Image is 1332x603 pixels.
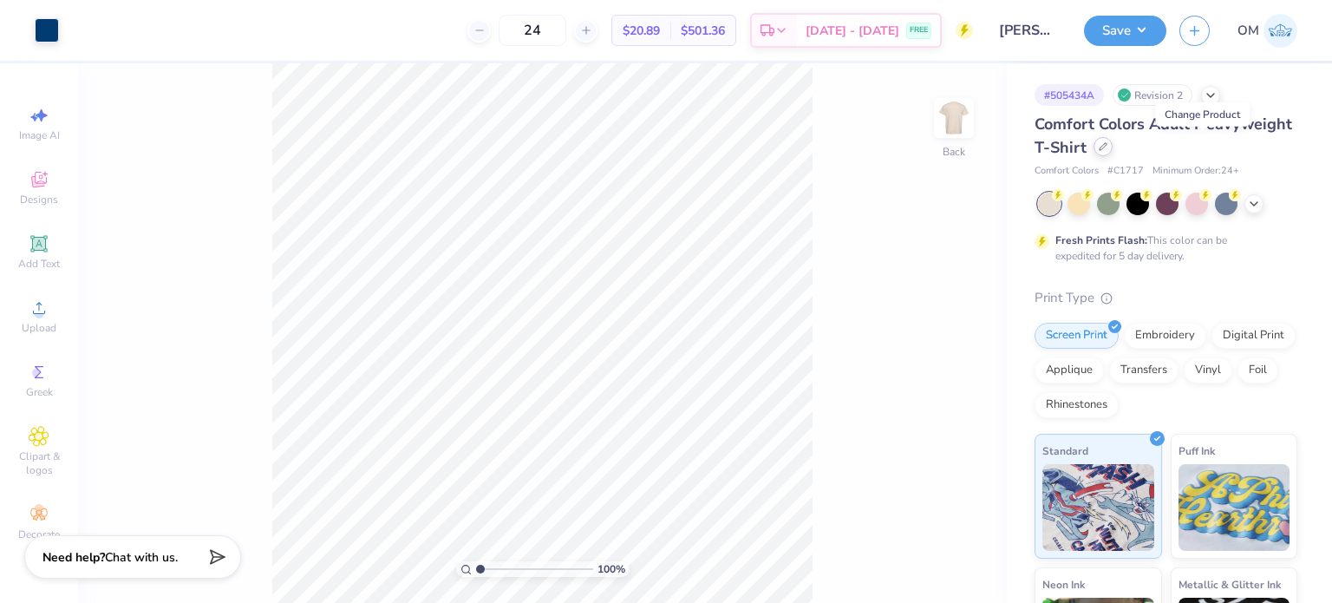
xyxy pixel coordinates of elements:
span: Decorate [18,528,60,541]
div: Embroidery [1124,323,1206,349]
div: Back [943,144,965,160]
span: $501.36 [681,22,725,40]
div: Screen Print [1035,323,1119,349]
span: Neon Ink [1042,575,1085,593]
div: Applique [1035,357,1104,383]
a: OM [1237,14,1297,48]
div: Foil [1237,357,1278,383]
span: Metallic & Glitter Ink [1179,575,1281,593]
span: Comfort Colors [1035,164,1099,179]
span: Standard [1042,442,1088,460]
div: Digital Print [1211,323,1296,349]
strong: Fresh Prints Flash: [1055,233,1147,247]
div: Print Type [1035,288,1297,308]
span: Minimum Order: 24 + [1152,164,1239,179]
span: Image AI [19,128,60,142]
span: [DATE] - [DATE] [806,22,899,40]
span: Add Text [18,257,60,271]
div: Vinyl [1184,357,1232,383]
span: # C1717 [1107,164,1144,179]
input: Untitled Design [986,13,1071,48]
input: – – [499,15,566,46]
span: Clipart & logos [9,449,69,477]
img: Om Mehrotra [1263,14,1297,48]
div: Change Product [1155,102,1250,127]
div: # 505434A [1035,84,1104,106]
span: $20.89 [623,22,660,40]
span: 100 % [597,561,625,577]
span: Comfort Colors Adult Heavyweight T-Shirt [1035,114,1292,158]
img: Back [937,101,971,135]
button: Save [1084,16,1166,46]
img: Puff Ink [1179,464,1290,551]
span: FREE [910,24,928,36]
div: Revision 2 [1113,84,1192,106]
img: Standard [1042,464,1154,551]
div: This color can be expedited for 5 day delivery. [1055,233,1269,264]
span: Upload [22,321,56,335]
span: Puff Ink [1179,442,1215,460]
span: Designs [20,193,58,206]
span: Greek [26,385,53,399]
div: Rhinestones [1035,392,1119,418]
span: Chat with us. [105,549,178,566]
span: OM [1237,21,1259,41]
div: Transfers [1109,357,1179,383]
strong: Need help? [42,549,105,566]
